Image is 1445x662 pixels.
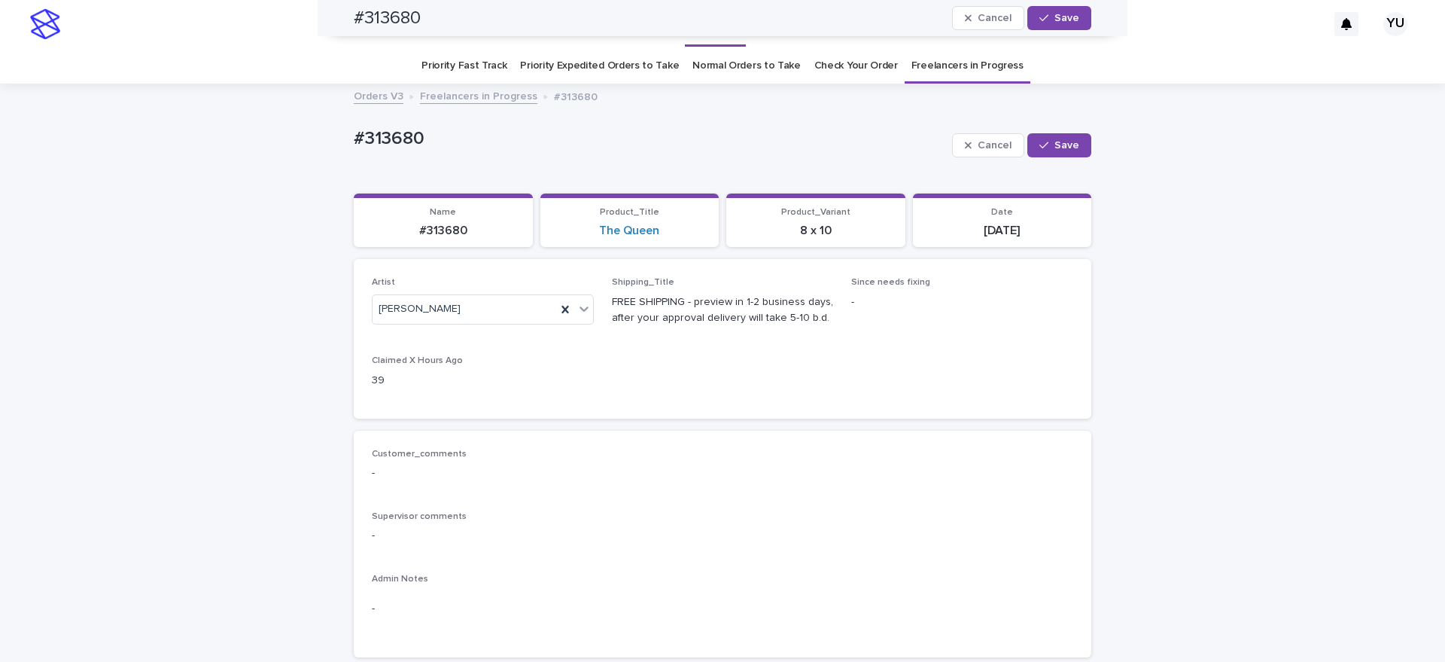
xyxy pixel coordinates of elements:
[354,87,403,104] a: Orders V3
[372,278,395,287] span: Artist
[372,528,1073,544] p: -
[612,278,674,287] span: Shipping_Title
[430,208,456,217] span: Name
[372,601,1073,617] p: -
[421,48,507,84] a: Priority Fast Track
[851,294,1073,310] p: -
[372,575,428,584] span: Admin Notes
[379,301,461,317] span: [PERSON_NAME]
[372,512,467,521] span: Supervisor comments
[922,224,1083,238] p: [DATE]
[599,224,659,238] a: The Queen
[1383,12,1407,36] div: YU
[1054,140,1079,151] span: Save
[911,48,1024,84] a: Freelancers in Progress
[952,133,1024,157] button: Cancel
[851,278,930,287] span: Since needs fixing
[372,450,467,459] span: Customer_comments
[30,9,60,39] img: stacker-logo-s-only.png
[420,87,537,104] a: Freelancers in Progress
[372,356,463,365] span: Claimed X Hours Ago
[1027,133,1091,157] button: Save
[354,128,946,150] p: #313680
[978,140,1011,151] span: Cancel
[814,48,898,84] a: Check Your Order
[735,224,896,238] p: 8 x 10
[600,208,659,217] span: Product_Title
[363,224,524,238] p: #313680
[520,48,679,84] a: Priority Expedited Orders to Take
[372,373,594,389] p: 39
[554,87,598,104] p: #313680
[781,208,850,217] span: Product_Variant
[692,48,801,84] a: Normal Orders to Take
[372,465,1073,481] p: -
[991,208,1013,217] span: Date
[612,294,834,326] p: FREE SHIPPING - preview in 1-2 business days, after your approval delivery will take 5-10 b.d.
